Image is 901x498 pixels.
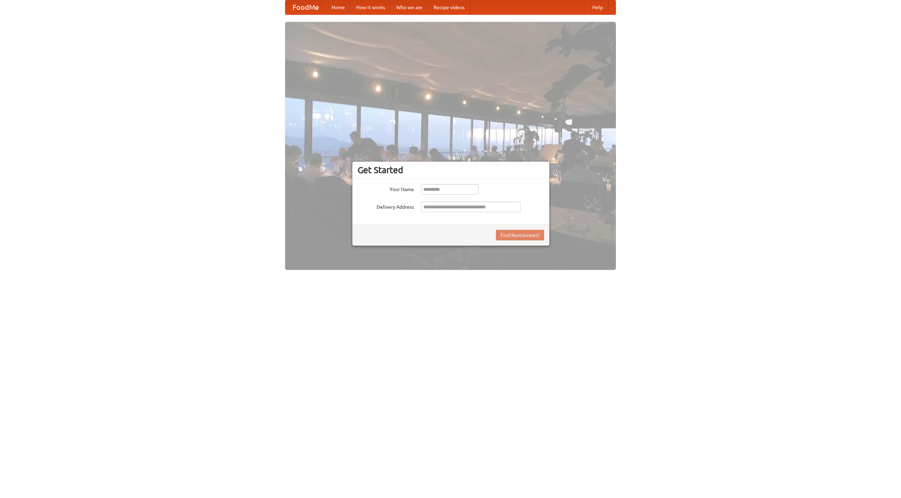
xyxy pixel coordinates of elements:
a: Recipe videos [428,0,470,14]
label: Your Name [358,184,414,193]
a: Help [587,0,609,14]
a: Home [326,0,351,14]
a: How it works [351,0,391,14]
label: Delivery Address [358,202,414,210]
h3: Get Started [358,165,544,175]
a: FoodMe [285,0,326,14]
a: Who we are [391,0,428,14]
button: Find Restaurants! [496,230,544,240]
